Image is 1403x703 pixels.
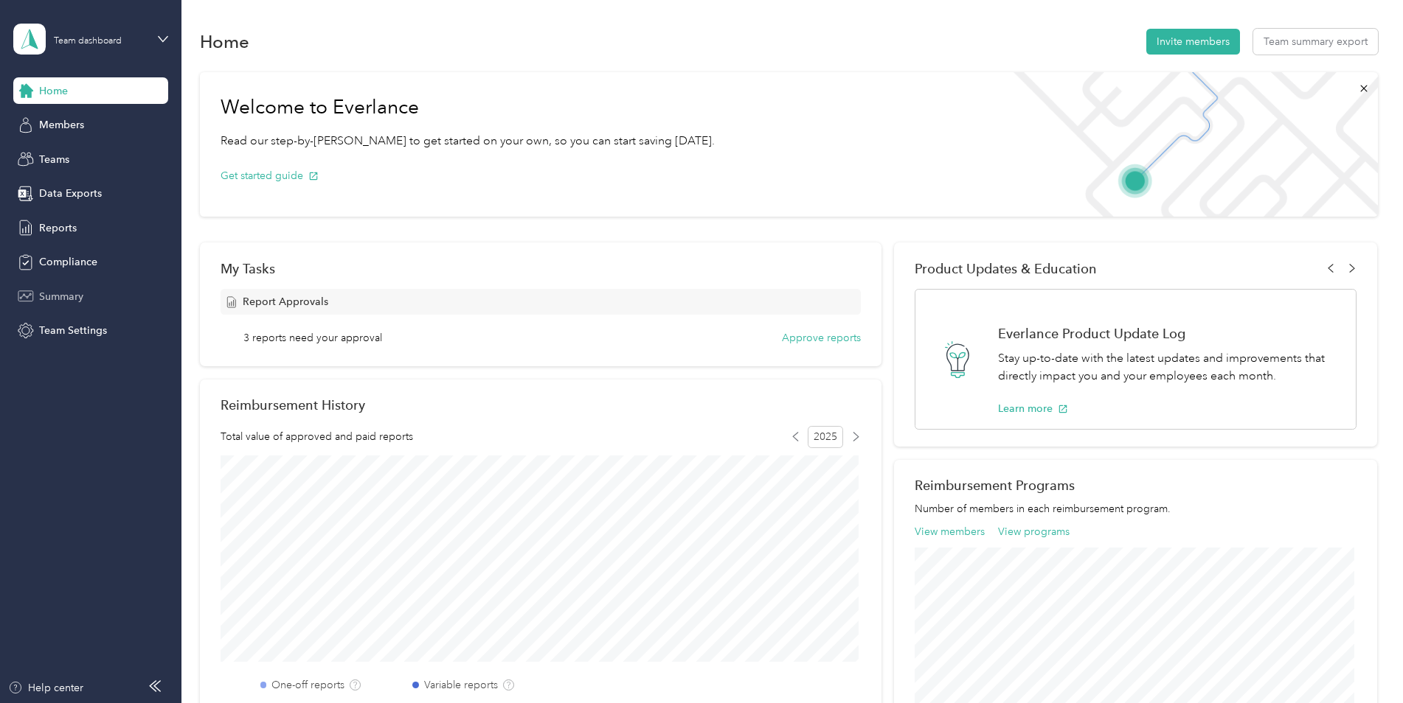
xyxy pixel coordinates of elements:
span: Members [39,117,84,133]
span: Reports [39,220,77,236]
h1: Welcome to Everlance [221,96,715,119]
button: Invite members [1146,29,1240,55]
button: Team summary export [1253,29,1378,55]
img: Welcome to everlance [999,72,1377,217]
span: Team Settings [39,323,107,338]
iframe: Everlance-gr Chat Button Frame [1320,620,1403,703]
span: 2025 [808,426,843,448]
button: Get started guide [221,168,319,183]
span: Compliance [39,254,97,270]
button: View members [915,524,985,539]
h1: Everlance Product Update Log [998,326,1340,341]
button: View programs [998,524,1070,539]
span: Product Updates & Education [915,261,1097,276]
h2: Reimbursement History [221,397,365,413]
p: Read our step-by-[PERSON_NAME] to get started on your own, so you can start saving [DATE]. [221,132,715,150]
span: Summary [39,289,83,304]
button: Help center [8,680,83,696]
button: Approve reports [782,330,861,346]
span: Total value of approved and paid reports [221,429,413,444]
p: Stay up-to-date with the latest updates and improvements that directly impact you and your employ... [998,349,1340,385]
p: Number of members in each reimbursement program. [915,501,1357,517]
span: Data Exports [39,186,102,201]
div: My Tasks [221,261,861,276]
label: Variable reports [424,677,498,693]
button: Learn more [998,401,1068,416]
span: Teams [39,152,69,167]
div: Team dashboard [54,37,122,46]
h1: Home [200,34,249,49]
span: Home [39,83,68,99]
span: Report Approvals [243,294,328,309]
h2: Reimbursement Programs [915,478,1357,493]
span: 3 reports need your approval [243,330,382,346]
label: One-off reports [271,677,344,693]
